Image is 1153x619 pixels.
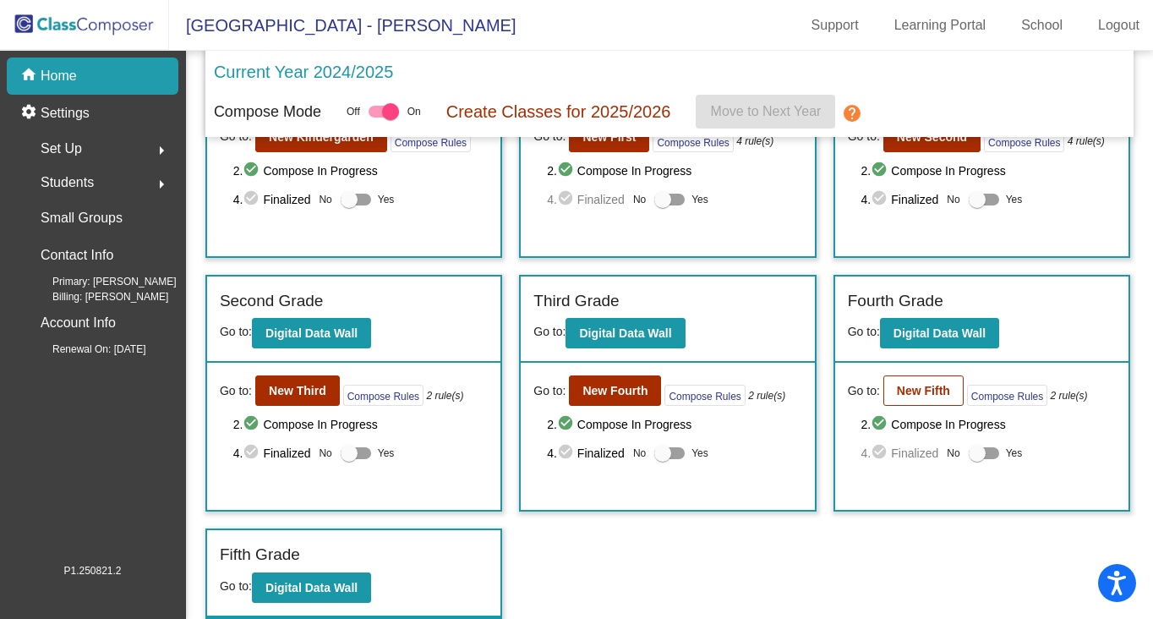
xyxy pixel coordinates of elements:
[691,189,708,210] span: Yes
[582,384,648,397] b: New Fourth
[633,192,646,207] span: No
[252,318,371,348] button: Digital Data Wall
[547,414,802,435] span: 2. Compose In Progress
[871,161,891,181] mat-icon: check_circle
[233,443,311,463] span: 4. Finalized
[319,192,331,207] span: No
[407,104,421,119] span: On
[566,318,685,348] button: Digital Data Wall
[25,274,177,289] span: Primary: [PERSON_NAME]
[848,325,880,338] span: Go to:
[243,189,263,210] mat-icon: check_circle
[151,140,172,161] mat-icon: arrow_right
[711,104,822,118] span: Move to Next Year
[41,137,82,161] span: Set Up
[883,375,964,406] button: New Fifth
[848,289,943,314] label: Fourth Grade
[151,174,172,194] mat-icon: arrow_right
[1068,134,1105,149] i: 4 rule(s)
[557,443,577,463] mat-icon: check_circle
[269,384,326,397] b: New Third
[1006,443,1023,463] span: Yes
[252,572,371,603] button: Digital Data Wall
[220,325,252,338] span: Go to:
[871,414,891,435] mat-icon: check_circle
[1085,12,1153,39] a: Logout
[947,446,959,461] span: No
[557,414,577,435] mat-icon: check_circle
[220,382,252,400] span: Go to:
[41,103,90,123] p: Settings
[848,382,880,400] span: Go to:
[897,384,950,397] b: New Fifth
[748,388,785,403] i: 2 rule(s)
[41,244,113,267] p: Contact Info
[633,446,646,461] span: No
[798,12,872,39] a: Support
[691,443,708,463] span: Yes
[547,189,625,210] span: 4. Finalized
[41,206,123,230] p: Small Groups
[214,101,321,123] p: Compose Mode
[269,130,374,144] b: New Kindergarden
[265,326,358,340] b: Digital Data Wall
[319,446,331,461] span: No
[664,385,745,406] button: Compose Rules
[1051,388,1088,403] i: 2 rule(s)
[579,326,671,340] b: Digital Data Wall
[871,189,891,210] mat-icon: check_circle
[446,99,671,124] p: Create Classes for 2025/2026
[243,414,263,435] mat-icon: check_circle
[861,443,939,463] span: 4. Finalized
[861,414,1117,435] span: 2. Compose In Progress
[41,66,77,86] p: Home
[893,326,986,340] b: Digital Data Wall
[984,131,1064,152] button: Compose Rules
[265,581,358,594] b: Digital Data Wall
[20,66,41,86] mat-icon: home
[20,103,41,123] mat-icon: settings
[1008,12,1076,39] a: School
[880,318,999,348] button: Digital Data Wall
[861,161,1117,181] span: 2. Compose In Progress
[881,12,1000,39] a: Learning Portal
[696,95,835,129] button: Move to Next Year
[557,189,577,210] mat-icon: check_circle
[653,131,733,152] button: Compose Rules
[25,289,168,304] span: Billing: [PERSON_NAME]
[533,325,566,338] span: Go to:
[378,189,395,210] span: Yes
[378,443,395,463] span: Yes
[736,134,773,149] i: 4 rule(s)
[233,414,489,435] span: 2. Compose In Progress
[967,385,1047,406] button: Compose Rules
[220,579,252,593] span: Go to:
[426,388,463,403] i: 2 rule(s)
[391,131,471,152] button: Compose Rules
[861,189,939,210] span: 4. Finalized
[243,161,263,181] mat-icon: check_circle
[220,543,300,567] label: Fifth Grade
[169,12,516,39] span: [GEOGRAPHIC_DATA] - [PERSON_NAME]
[214,59,393,85] p: Current Year 2024/2025
[547,443,625,463] span: 4. Finalized
[569,375,661,406] button: New Fourth
[243,443,263,463] mat-icon: check_circle
[347,104,360,119] span: Off
[842,103,862,123] mat-icon: help
[233,189,311,210] span: 4. Finalized
[41,311,116,335] p: Account Info
[557,161,577,181] mat-icon: check_circle
[547,161,802,181] span: 2. Compose In Progress
[1006,189,1023,210] span: Yes
[582,130,636,144] b: New First
[220,289,324,314] label: Second Grade
[233,161,489,181] span: 2. Compose In Progress
[897,130,967,144] b: New Second
[25,342,145,357] span: Renewal On: [DATE]
[41,171,94,194] span: Students
[947,192,959,207] span: No
[255,375,340,406] button: New Third
[533,289,619,314] label: Third Grade
[343,385,423,406] button: Compose Rules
